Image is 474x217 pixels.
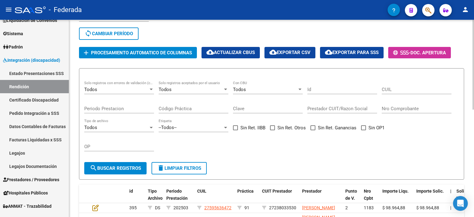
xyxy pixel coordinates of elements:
mat-icon: cloud_download [269,48,277,56]
span: Sin OP1 [368,124,385,131]
span: Todos [233,87,246,92]
span: Sin Ret. Otros [277,124,306,131]
span: Punto de V. [345,189,357,201]
span: CUIT Prestador [262,189,292,194]
datatable-header-cell: Práctica [235,185,260,212]
datatable-header-cell: Prestador [300,185,343,212]
span: Periodo Prestación [166,189,188,201]
button: -Doc. Apertura [388,47,451,58]
span: Limpiar filtros [157,165,201,171]
span: $ 98.964,88 [416,205,439,210]
button: Actualizar CBUs [202,47,260,58]
span: Padrón [3,44,23,50]
span: | [450,189,451,194]
span: Liquidación de Convenios [3,17,57,24]
span: 1183 [364,205,374,210]
span: CUIL [197,189,206,194]
span: Tipo Archivo [148,189,163,201]
span: Doc. Apertura [410,50,446,56]
span: Sin Ret. IIBB [240,124,265,131]
datatable-header-cell: Periodo Prestación [164,185,195,212]
span: Nro Cpbt [364,189,373,201]
span: - Federada [49,3,82,17]
button: Limpiar filtros [152,162,207,174]
button: Exportar para SSS [320,47,384,58]
span: $ 98.964,88 [382,205,405,210]
span: 2 [345,205,348,210]
span: [PERSON_NAME] [302,205,335,210]
span: Cambiar Período [85,31,133,36]
span: Sin Ret. Ganancias [318,124,356,131]
datatable-header-cell: CUIT Prestador [260,185,300,212]
span: 27595636472 [204,205,231,210]
datatable-header-cell: | [448,185,454,212]
mat-icon: sync [85,30,92,37]
mat-icon: add [82,49,90,56]
button: Cambiar Período [79,27,139,40]
span: id [129,189,133,194]
button: Buscar registros [84,162,147,174]
button: Procesamiento automatico de columnas [79,47,197,58]
span: Procesamiento automatico de columnas [91,50,192,56]
span: Buscar registros [90,165,141,171]
datatable-header-cell: Punto de V. [343,185,361,212]
span: Integración (discapacidad) [3,57,60,64]
span: Prestadores / Proveedores [3,176,59,183]
mat-icon: search [90,164,97,172]
span: Sistema [3,30,23,37]
span: Actualizar CBUs [206,50,255,55]
span: | [450,205,451,210]
span: Exportar para SSS [325,50,379,55]
span: 202503 [173,205,188,210]
button: Exportar CSV [264,47,315,58]
mat-icon: menu [5,6,12,13]
datatable-header-cell: Nro Cpbt [361,185,380,212]
datatable-header-cell: id [127,185,145,212]
span: 27238033530 [269,205,296,210]
div: 395 [129,204,143,211]
mat-icon: person [462,6,469,13]
span: Exportar CSV [269,50,310,55]
datatable-header-cell: Importe Solic. [414,185,448,212]
span: Importe Liqu. [382,189,409,194]
span: - [393,50,410,56]
span: Todos [84,125,97,130]
span: Prestador [302,189,322,194]
datatable-header-cell: Tipo Archivo [145,185,164,212]
div: Open Intercom Messenger [453,196,468,211]
span: ANMAT - Trazabilidad [3,203,52,210]
span: Importe Solic. [416,189,444,194]
mat-icon: cloud_download [206,48,214,56]
datatable-header-cell: CUIL [195,185,235,212]
mat-icon: delete [157,164,164,172]
span: DS [155,205,160,210]
span: Práctica [237,189,254,194]
span: 91 [244,205,249,210]
span: Todos [159,87,172,92]
datatable-header-cell: Importe Liqu. [380,185,414,212]
mat-icon: cloud_download [325,48,332,56]
span: Hospitales Públicos [3,190,48,196]
span: --Todos-- [159,125,177,130]
span: Todos [84,87,97,92]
